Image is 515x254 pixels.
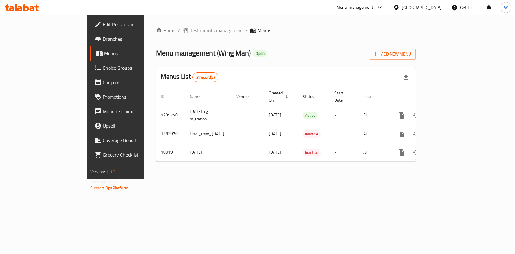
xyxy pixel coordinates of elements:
[369,49,416,60] button: Add New Menu
[374,50,411,58] span: Add New Menu
[334,89,351,104] span: Start Date
[90,61,173,75] a: Choice Groups
[409,145,423,160] button: Change Status
[103,151,168,158] span: Grocery Checklist
[104,50,168,57] span: Menus
[103,35,168,43] span: Branches
[90,133,173,148] a: Coverage Report
[90,184,129,192] a: Support.OpsPlatform
[103,21,168,28] span: Edit Restaurant
[269,148,281,156] span: [DATE]
[394,108,409,122] button: more
[303,149,321,156] span: Inactive
[303,112,318,119] span: Active
[156,87,457,162] table: enhanced table
[253,50,267,57] div: Open
[161,93,172,100] span: ID
[253,51,267,56] span: Open
[190,93,208,100] span: Name
[269,111,281,119] span: [DATE]
[90,148,173,162] a: Grocery Checklist
[90,168,105,176] span: Version:
[303,131,321,138] span: Inactive
[329,125,358,143] td: -
[90,90,173,104] a: Promotions
[185,125,231,143] td: Final_copy_[DATE]
[189,27,243,34] span: Restaurants management
[185,143,231,161] td: [DATE]
[103,137,168,144] span: Coverage Report
[246,27,248,34] li: /
[90,17,173,32] a: Edit Restaurant
[103,122,168,129] span: Upsell
[90,32,173,46] a: Branches
[303,93,322,100] span: Status
[103,108,168,115] span: Menu disclaimer
[90,178,118,186] span: Get support on:
[185,106,231,125] td: [DATE]-cg migration
[90,119,173,133] a: Upsell
[303,130,321,138] div: Inactive
[389,87,457,106] th: Actions
[269,89,291,104] span: Created On
[103,64,168,71] span: Choice Groups
[399,70,413,84] div: Export file
[358,143,389,161] td: All
[329,143,358,161] td: -
[103,79,168,86] span: Coupons
[193,75,218,80] span: 3 record(s)
[336,4,374,11] div: Menu-management
[409,108,423,122] button: Change Status
[192,72,219,82] div: Total records count
[358,125,389,143] td: All
[236,93,257,100] span: Vendor
[178,27,180,34] li: /
[402,4,442,11] div: [GEOGRAPHIC_DATA]
[409,127,423,141] button: Change Status
[90,46,173,61] a: Menus
[156,46,251,60] span: Menu management ( Wing Man )
[90,104,173,119] a: Menu disclaimer
[182,27,243,34] a: Restaurants management
[103,93,168,100] span: Promotions
[257,27,271,34] span: Menus
[106,168,115,176] span: 1.0.0
[358,106,389,125] td: All
[161,72,218,82] h2: Menus List
[504,4,508,11] span: W
[269,130,281,138] span: [DATE]
[156,27,416,34] nav: breadcrumb
[394,127,409,141] button: more
[363,93,382,100] span: Locale
[90,75,173,90] a: Coupons
[329,106,358,125] td: -
[394,145,409,160] button: more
